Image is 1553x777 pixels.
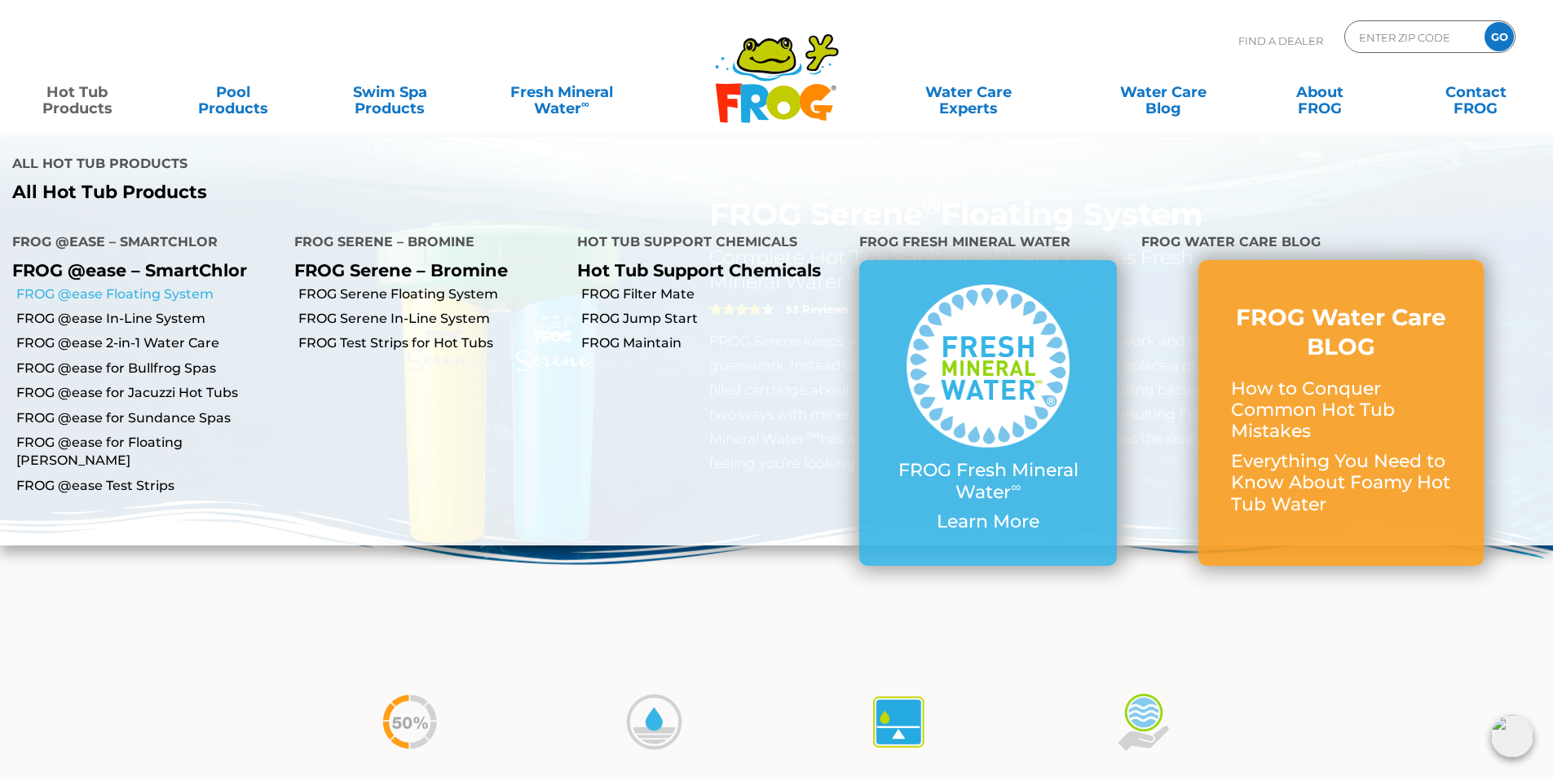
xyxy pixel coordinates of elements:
[1485,22,1514,51] input: GO
[12,149,765,182] h4: All Hot Tub Products
[1011,479,1021,495] sup: ∞
[1357,25,1467,49] input: Zip Code Form
[1231,451,1451,515] p: Everything You Need to Know About Foamy Hot Tub Water
[294,260,552,280] p: FROG Serene – Bromine
[581,334,847,352] a: FROG Maintain
[577,260,835,280] p: Hot Tub Support Chemicals
[581,285,847,303] a: FROG Filter Mate
[581,97,589,110] sup: ∞
[1141,227,1541,260] h4: FROG Water Care Blog
[329,76,451,108] a: Swim SpaProducts
[16,434,282,470] a: FROG @ease for Floating [PERSON_NAME]
[16,409,282,427] a: FROG @ease for Sundance Spas
[16,334,282,352] a: FROG @ease 2-in-1 Water Care
[1113,691,1174,753] img: icon-soft-feeling
[868,691,929,753] img: icon-atease-self-regulates
[1238,20,1323,61] p: Find A Dealer
[1231,302,1451,523] a: FROG Water Care BLOG How to Conquer Common Hot Tub Mistakes Everything You Need to Know About Foa...
[1231,378,1451,443] p: How to Conquer Common Hot Tub Mistakes
[577,227,835,260] h4: Hot Tub Support Chemicals
[581,310,847,328] a: FROG Jump Start
[16,76,138,108] a: Hot TubProducts
[173,76,294,108] a: PoolProducts
[1259,76,1380,108] a: AboutFROG
[298,334,564,352] a: FROG Test Strips for Hot Tubs
[1102,76,1224,108] a: Water CareBlog
[1231,302,1451,362] h3: FROG Water Care BLOG
[298,310,564,328] a: FROG Serene In-Line System
[16,384,282,402] a: FROG @ease for Jacuzzi Hot Tubs
[379,691,440,753] img: icon-50percent-less
[1491,715,1533,757] img: openIcon
[12,182,765,203] a: All Hot Tub Products
[294,227,552,260] h4: FROG Serene – Bromine
[624,691,685,753] img: icon-bromine-disolves
[870,76,1067,108] a: Water CareExperts
[859,227,1117,260] h4: FROG Fresh Mineral Water
[892,511,1084,532] p: Learn More
[892,460,1084,503] p: FROG Fresh Mineral Water
[16,477,282,495] a: FROG @ease Test Strips
[892,285,1084,541] a: FROG Fresh Mineral Water∞ Learn More
[16,360,282,377] a: FROG @ease for Bullfrog Spas
[485,76,638,108] a: Fresh MineralWater∞
[12,227,270,260] h4: FROG @ease – SmartChlor
[16,285,282,303] a: FROG @ease Floating System
[12,260,270,280] p: FROG @ease – SmartChlor
[1415,76,1537,108] a: ContactFROG
[16,310,282,328] a: FROG @ease In-Line System
[298,285,564,303] a: FROG Serene Floating System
